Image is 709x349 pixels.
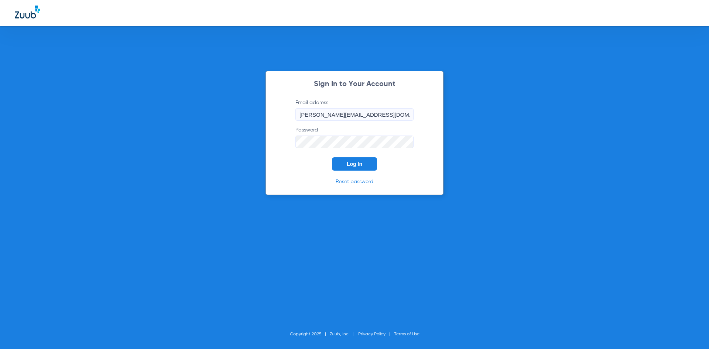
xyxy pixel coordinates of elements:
[295,108,414,121] input: Email address
[330,331,358,338] li: Zuub, Inc.
[295,99,414,121] label: Email address
[15,6,40,18] img: Zuub Logo
[332,157,377,171] button: Log In
[336,179,373,184] a: Reset password
[295,126,414,148] label: Password
[290,331,330,338] li: Copyright 2025
[394,332,419,336] a: Terms of Use
[295,136,414,148] input: Password
[284,81,425,88] h2: Sign In to Your Account
[672,314,709,349] iframe: Chat Widget
[347,161,362,167] span: Log In
[358,332,386,336] a: Privacy Policy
